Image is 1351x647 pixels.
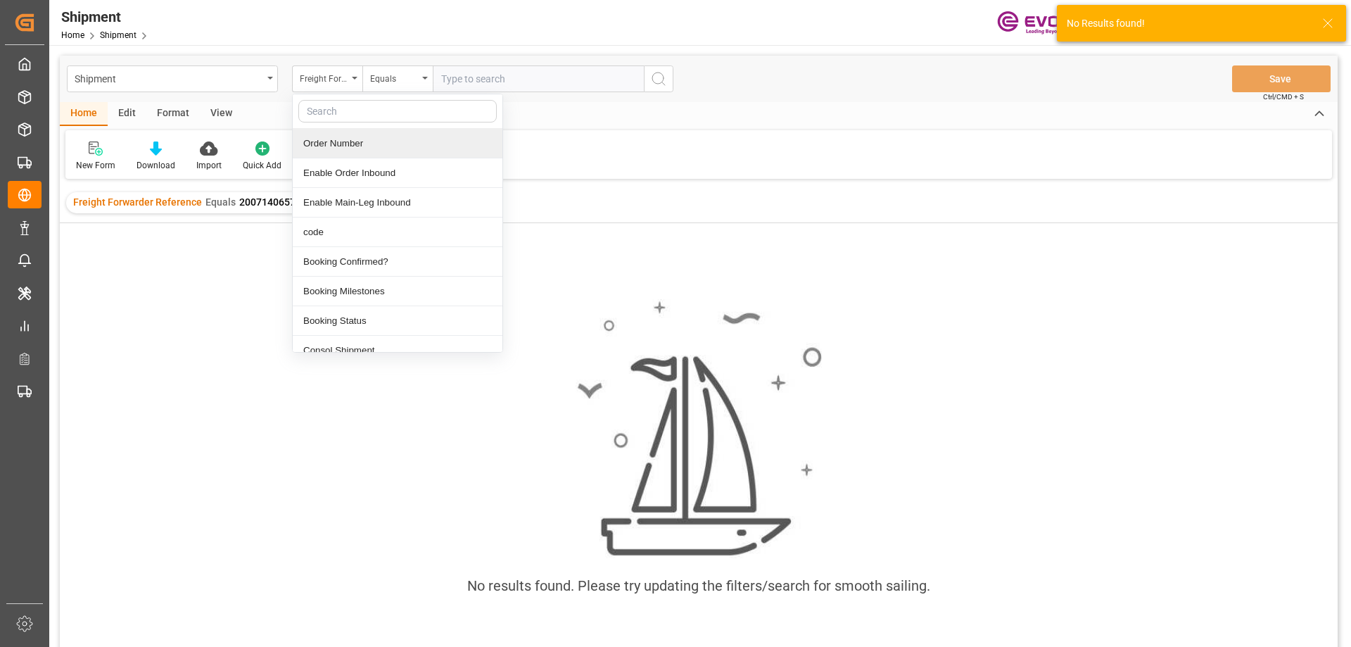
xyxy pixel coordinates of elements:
[433,65,644,92] input: Type to search
[1067,16,1309,31] div: No Results found!
[137,159,175,172] div: Download
[1263,92,1304,102] span: Ctrl/CMD + S
[467,575,930,596] div: No results found. Please try updating the filters/search for smooth sailing.
[300,69,348,85] div: Freight Forwarder Reference
[292,65,362,92] button: close menu
[239,196,296,208] span: 2007140657
[76,159,115,172] div: New Form
[293,218,502,247] div: code
[196,159,222,172] div: Import
[298,100,497,123] input: Search
[61,30,84,40] a: Home
[205,196,236,208] span: Equals
[75,69,262,87] div: Shipment
[243,159,281,172] div: Quick Add
[1232,65,1331,92] button: Save
[293,336,502,365] div: Consol Shipment
[100,30,137,40] a: Shipment
[73,196,202,208] span: Freight Forwarder Reference
[60,102,108,126] div: Home
[61,6,152,27] div: Shipment
[576,299,822,558] img: smooth_sailing.jpeg
[362,65,433,92] button: open menu
[108,102,146,126] div: Edit
[293,277,502,306] div: Booking Milestones
[997,11,1089,35] img: Evonik-brand-mark-Deep-Purple-RGB.jpeg_1700498283.jpeg
[293,247,502,277] div: Booking Confirmed?
[67,65,278,92] button: open menu
[293,158,502,188] div: Enable Order Inbound
[200,102,243,126] div: View
[146,102,200,126] div: Format
[293,129,502,158] div: Order Number
[293,188,502,218] div: Enable Main-Leg Inbound
[644,65,673,92] button: search button
[370,69,418,85] div: Equals
[293,306,502,336] div: Booking Status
